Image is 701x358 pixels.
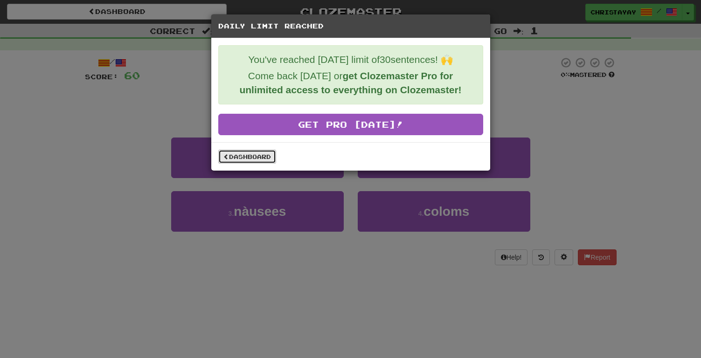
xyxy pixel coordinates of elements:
[218,21,483,31] h5: Daily Limit Reached
[226,69,476,97] p: Come back [DATE] or
[239,70,461,95] strong: get Clozemaster Pro for unlimited access to everything on Clozemaster!
[218,150,276,164] a: Dashboard
[218,114,483,135] a: Get Pro [DATE]!
[226,53,476,67] p: You've reached [DATE] limit of 30 sentences! 🙌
